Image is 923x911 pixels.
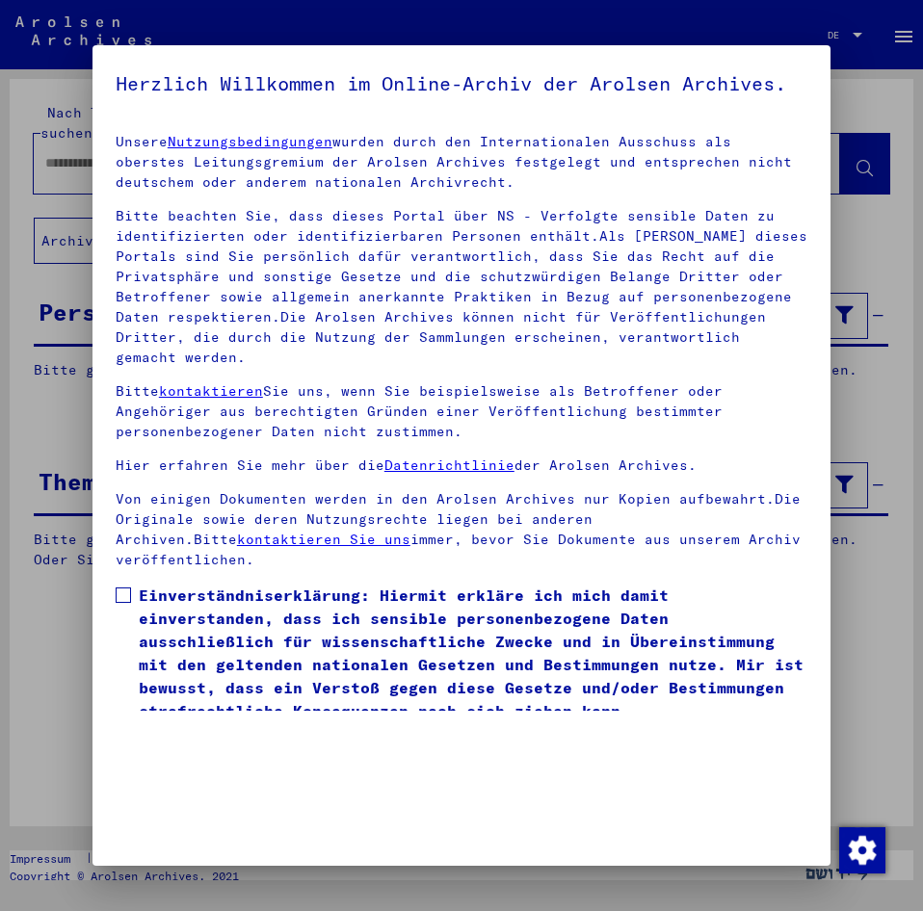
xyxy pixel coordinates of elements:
a: kontaktieren [159,382,263,400]
p: Bitte beachten Sie, dass dieses Portal über NS - Verfolgte sensible Daten zu identifizierten oder... [116,206,807,368]
span: Einverständniserklärung: Hiermit erkläre ich mich damit einverstanden, dass ich sensible personen... [139,584,807,722]
p: Unsere wurden durch den Internationalen Ausschuss als oberstes Leitungsgremium der Arolsen Archiv... [116,132,807,193]
img: Zustimmung ändern [839,827,885,873]
h5: Herzlich Willkommen im Online-Archiv der Arolsen Archives. [116,68,807,99]
a: Nutzungsbedingungen [168,133,332,150]
a: Datenrichtlinie [384,456,514,474]
p: Bitte Sie uns, wenn Sie beispielsweise als Betroffener oder Angehöriger aus berechtigten Gründen ... [116,381,807,442]
a: kontaktieren Sie uns [237,531,410,548]
p: Von einigen Dokumenten werden in den Arolsen Archives nur Kopien aufbewahrt.Die Originale sowie d... [116,489,807,570]
p: Hier erfahren Sie mehr über die der Arolsen Archives. [116,455,807,476]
